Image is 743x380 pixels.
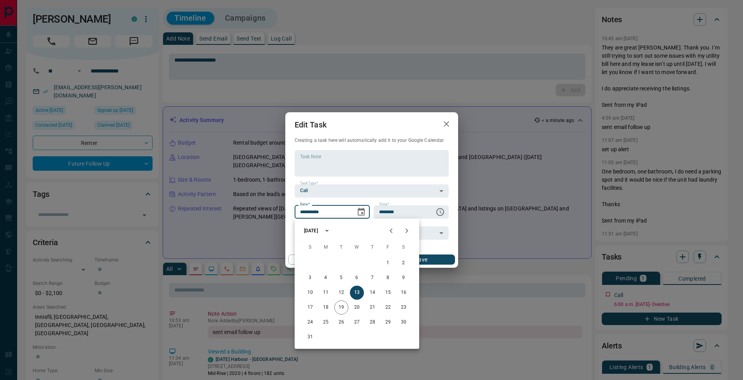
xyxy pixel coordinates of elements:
button: 5 [334,271,348,285]
button: Choose time, selected time is 6:00 AM [432,204,448,220]
button: 25 [319,315,333,329]
label: Task Type [300,181,318,186]
span: Friday [381,240,395,255]
button: 1 [381,256,395,270]
button: 20 [350,300,364,315]
button: 21 [365,300,379,315]
p: Creating a task here will automatically add it to your Google Calendar. [295,137,449,144]
button: 10 [303,286,317,300]
span: Tuesday [334,240,348,255]
div: [DATE] [304,227,318,234]
span: Saturday [397,240,411,255]
button: Cancel [288,255,355,265]
button: 9 [397,271,411,285]
button: 30 [397,315,411,329]
button: 4 [319,271,333,285]
button: Choose date, selected date is Aug 13, 2025 [353,204,369,220]
button: 31 [303,330,317,344]
button: 29 [381,315,395,329]
button: 23 [397,300,411,315]
h2: Edit Task [285,112,336,137]
label: Date [300,202,310,207]
button: 28 [365,315,379,329]
button: 26 [334,315,348,329]
button: Previous month [383,223,399,239]
button: 16 [397,286,411,300]
button: 7 [365,271,379,285]
button: Save [388,255,455,265]
span: Sunday [303,240,317,255]
button: 22 [381,300,395,315]
button: 8 [381,271,395,285]
button: 14 [365,286,379,300]
button: 24 [303,315,317,329]
button: Next month [399,223,415,239]
button: 19 [334,300,348,315]
button: 13 [350,286,364,300]
label: Time [379,202,389,207]
span: Monday [319,240,333,255]
span: Wednesday [350,240,364,255]
button: 27 [350,315,364,329]
button: 3 [303,271,317,285]
button: 11 [319,286,333,300]
button: 2 [397,256,411,270]
span: Thursday [365,240,379,255]
div: Call [295,184,449,198]
button: 17 [303,300,317,315]
button: 15 [381,286,395,300]
button: 6 [350,271,364,285]
button: calendar view is open, switch to year view [320,224,334,237]
button: 18 [319,300,333,315]
button: 12 [334,286,348,300]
